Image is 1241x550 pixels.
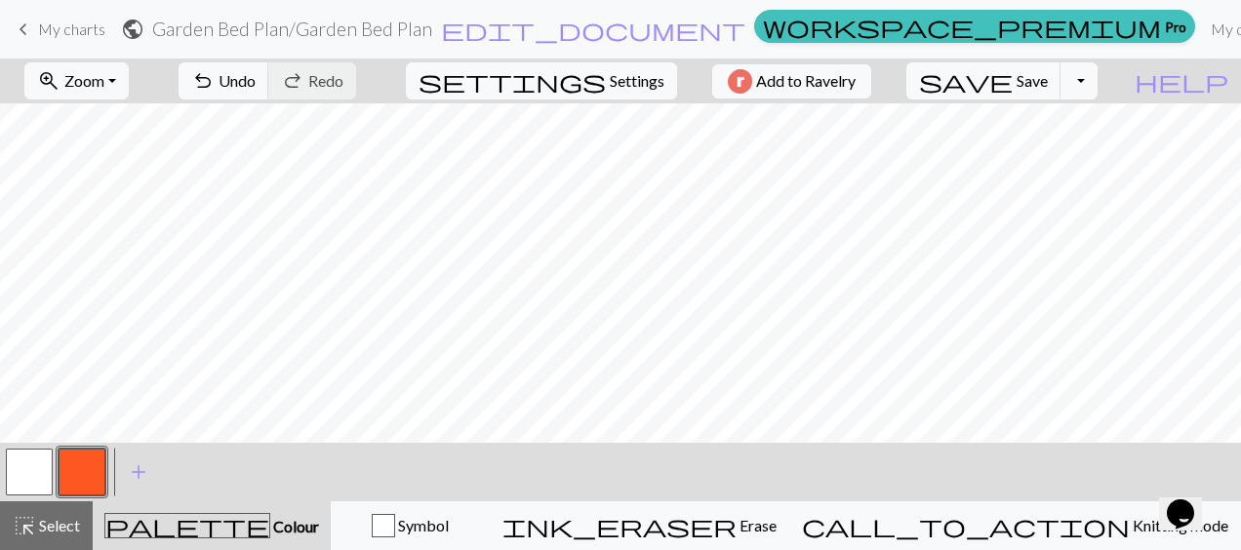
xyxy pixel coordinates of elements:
span: Add to Ravelry [756,69,856,94]
span: Select [36,516,80,534]
button: Zoom [24,62,129,99]
span: Knitting mode [1130,516,1228,534]
span: add [127,458,150,486]
h2: Garden Bed Plan / Garden Bed Plan [152,18,432,40]
span: public [121,16,144,43]
button: Symbol [331,501,490,550]
span: Settings [610,69,664,93]
button: Colour [93,501,331,550]
span: Erase [737,516,777,534]
span: zoom_in [37,67,60,95]
span: settings [419,67,606,95]
span: edit_document [441,16,745,43]
a: Pro [754,10,1195,43]
button: Save [906,62,1061,99]
span: Colour [270,517,319,535]
span: Save [1017,71,1048,90]
span: keyboard_arrow_left [12,16,35,43]
button: Erase [490,501,789,550]
span: Zoom [64,71,104,90]
span: call_to_action [802,512,1130,539]
img: Ravelry [728,69,752,94]
button: Knitting mode [789,501,1241,550]
span: help [1135,67,1228,95]
iframe: chat widget [1159,472,1221,530]
span: workspace_premium [763,13,1161,40]
button: Add to Ravelry [712,64,871,98]
a: My charts [12,13,105,46]
span: highlight_alt [13,512,36,539]
button: Undo [179,62,269,99]
button: SettingsSettings [406,62,677,99]
span: undo [191,67,215,95]
span: Undo [219,71,256,90]
span: palette [105,512,269,539]
span: My charts [38,20,105,38]
span: save [919,67,1013,95]
i: Settings [419,69,606,93]
span: ink_eraser [502,512,737,539]
span: Symbol [395,516,449,534]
